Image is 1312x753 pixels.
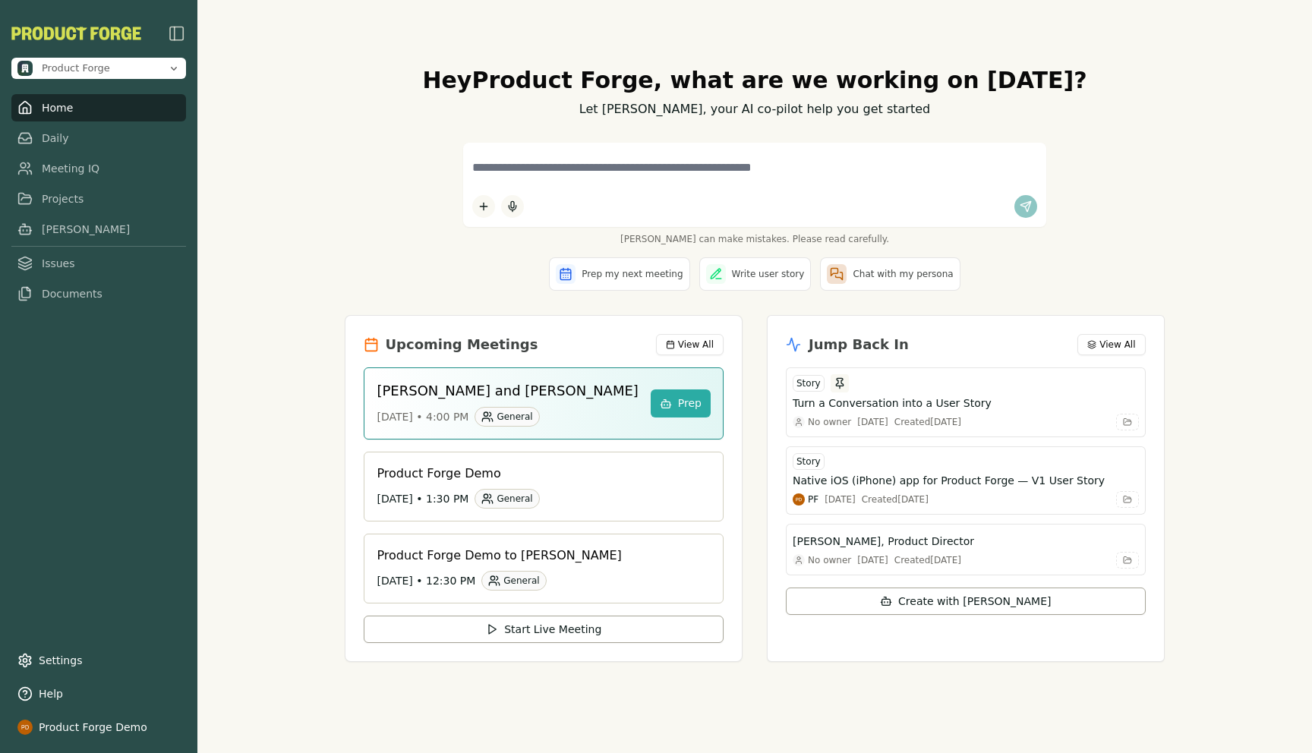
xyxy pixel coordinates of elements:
img: sidebar [168,24,186,43]
div: Created [DATE] [862,493,929,506]
button: Add content to chat [472,195,495,218]
div: Created [DATE] [894,554,961,566]
div: Story [793,375,825,392]
a: Issues [11,250,186,277]
span: View All [1099,339,1135,351]
a: [PERSON_NAME] and [PERSON_NAME][DATE] • 4:00 PMGeneralPrep [364,367,724,440]
button: PF-Logo [11,27,141,40]
span: Write user story [732,268,805,280]
p: Let [PERSON_NAME], your AI co-pilot help you get started [345,100,1164,118]
span: Start Live Meeting [504,622,601,637]
button: View All [656,334,724,355]
a: Product Forge Demo to [PERSON_NAME][DATE] • 12:30 PMGeneral [364,534,724,603]
button: Help [11,680,186,707]
h3: Product Forge Demo to [PERSON_NAME] [377,547,699,565]
h3: [PERSON_NAME] and [PERSON_NAME] [377,380,638,401]
button: View All [1077,334,1145,355]
span: No owner [808,416,851,428]
div: [DATE] • 4:00 PM [377,407,638,427]
a: Projects [11,185,186,213]
div: [DATE] • 12:30 PM [377,571,699,591]
div: Created [DATE] [894,416,961,428]
span: Chat with my persona [853,268,953,280]
h2: Upcoming Meetings [385,334,538,355]
h3: [PERSON_NAME], Product Director [793,534,974,549]
div: General [475,489,539,509]
button: Turn a Conversation into a User Story [793,395,1139,411]
button: Chat with my persona [820,257,960,291]
h3: Product Forge Demo [377,465,699,483]
span: PF [808,493,818,506]
h2: Jump Back In [809,334,909,355]
button: Start dictation [501,195,524,218]
a: Documents [11,280,186,307]
div: [DATE] • 1:30 PM [377,489,699,509]
button: Prep my next meeting [549,257,689,291]
h3: Turn a Conversation into a User Story [793,395,992,411]
div: General [481,571,546,591]
div: General [475,407,539,427]
button: Native iOS (iPhone) app for Product Forge — V1 User Story [793,473,1139,488]
button: Create with [PERSON_NAME] [786,588,1146,615]
a: Daily [11,124,186,152]
img: Product Forge [11,27,141,40]
div: [DATE] [825,493,856,506]
span: [PERSON_NAME] can make mistakes. Please read carefully. [463,233,1046,245]
a: Product Forge Demo[DATE] • 1:30 PMGeneral [364,452,724,521]
h3: Native iOS (iPhone) app for Product Forge — V1 User Story [793,473,1105,488]
h1: Hey Product Forge , what are we working on [DATE]? [345,67,1164,94]
button: [PERSON_NAME], Product Director [793,534,1139,549]
button: Send message [1014,195,1037,218]
div: Story [793,453,825,470]
img: Product Forge Demo [793,493,805,506]
span: No owner [808,554,851,566]
span: Create with [PERSON_NAME] [898,594,1051,609]
button: Open organization switcher [11,58,186,79]
img: Product Forge [17,61,33,76]
a: [PERSON_NAME] [11,216,186,243]
div: [DATE] [857,416,888,428]
img: profile [17,720,33,735]
button: Write user story [699,257,812,291]
div: [DATE] [857,554,888,566]
button: Product Forge Demo [11,714,186,741]
a: Meeting IQ [11,155,186,182]
button: Start Live Meeting [364,616,724,643]
span: Prep my next meeting [582,268,683,280]
a: Settings [11,647,186,674]
span: Product Forge [42,61,110,75]
span: View All [678,339,714,351]
a: Home [11,94,186,121]
span: Prep [678,395,702,411]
